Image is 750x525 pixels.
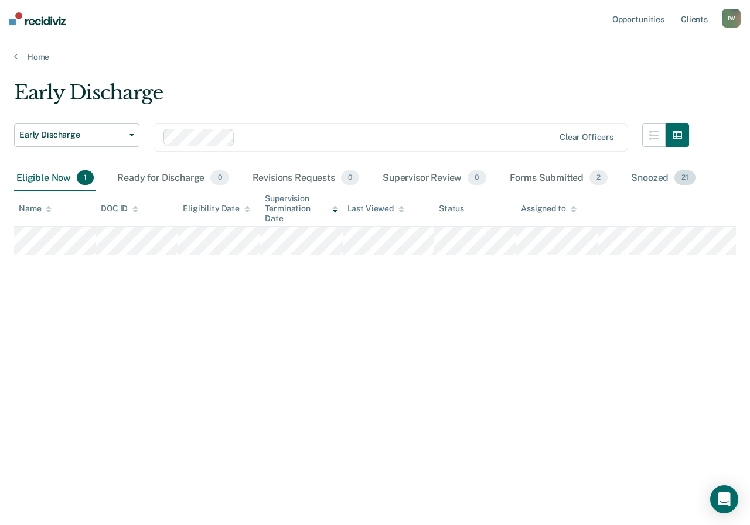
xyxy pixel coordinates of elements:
div: J W [722,9,741,28]
span: 0 [468,170,486,186]
div: Clear officers [560,132,613,142]
div: Open Intercom Messenger [710,485,738,513]
div: Snoozed21 [629,166,698,191]
div: Revisions Requests0 [250,166,362,191]
div: Eligibility Date [183,204,250,214]
span: 21 [674,170,696,186]
img: Recidiviz [9,12,66,25]
span: 1 [77,170,94,186]
span: 0 [341,170,359,186]
div: Supervision Termination Date [265,194,337,223]
div: Ready for Discharge0 [115,166,231,191]
div: Early Discharge [14,81,689,114]
span: Early Discharge [19,130,125,140]
button: Early Discharge [14,123,139,147]
div: Assigned to [521,204,576,214]
span: 0 [210,170,229,186]
div: DOC ID [101,204,138,214]
span: 2 [589,170,608,186]
div: Forms Submitted2 [507,166,611,191]
div: Name [19,204,52,214]
button: JW [722,9,741,28]
div: Eligible Now1 [14,166,96,191]
div: Supervisor Review0 [380,166,489,191]
div: Last Viewed [347,204,404,214]
a: Home [14,52,736,62]
div: Status [439,204,464,214]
